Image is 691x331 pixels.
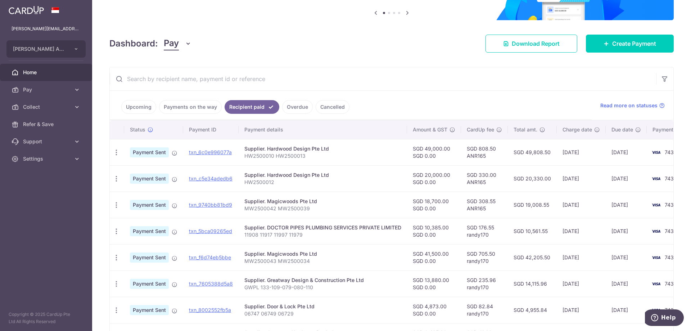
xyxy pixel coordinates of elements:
a: Payments on the way [159,100,222,114]
td: [DATE] [606,165,647,192]
a: Cancelled [316,100,349,114]
span: 7432 [665,281,677,287]
td: SGD 18,700.00 SGD 0.00 [407,192,461,218]
span: CardUp fee [467,126,494,133]
span: Charge date [563,126,592,133]
td: [DATE] [606,218,647,244]
div: Supplier. Magicwoods Pte Ltd [244,198,401,205]
span: Pay [164,37,179,50]
td: SGD 176.55 randy170 [461,218,508,244]
span: Payment Sent [130,252,169,263]
td: SGD 308.55 ANR165 [461,192,508,218]
span: Pay [23,86,71,93]
img: Bank Card [649,279,663,288]
span: 7432 [665,254,677,260]
img: CardUp [9,6,44,14]
span: Payment Sent [130,305,169,315]
p: GWPL 133-109-079-080-110 [244,284,401,291]
a: txn_5bca09265ed [189,228,232,234]
span: 7432 [665,149,677,155]
td: SGD 41,500.00 SGD 0.00 [407,244,461,270]
a: txn_6c0e996077a [189,149,232,155]
button: Pay [164,37,191,50]
td: [DATE] [557,297,606,323]
td: SGD 4,873.00 SGD 0.00 [407,297,461,323]
img: Bank Card [649,201,663,209]
a: txn_c5e34adedb6 [189,175,232,182]
span: Payment Sent [130,226,169,236]
span: Payment Sent [130,279,169,289]
td: [DATE] [557,218,606,244]
span: 7432 [665,175,677,182]
span: Read more on statuses [600,102,658,109]
p: MW2500043 MW2500034 [244,258,401,265]
h4: Dashboard: [109,37,158,50]
div: Supplier. Door & Lock Pte Ltd [244,303,401,310]
span: Amount & GST [413,126,447,133]
p: [PERSON_NAME][EMAIL_ADDRESS][DOMAIN_NAME] [12,25,81,32]
p: HW2500010 HW2500013 [244,152,401,160]
td: SGD 705.50 randy170 [461,244,508,270]
span: 7432 [665,202,677,208]
span: Settings [23,155,71,162]
a: Create Payment [586,35,674,53]
td: [DATE] [557,139,606,165]
img: Bank Card [649,148,663,157]
div: Supplier. Hardwood Design Pte Ltd [244,145,401,152]
td: SGD 14,115.96 [508,270,557,297]
a: Download Report [485,35,577,53]
span: Total amt. [514,126,537,133]
div: Supplier. Greatway Design & Construction Pte Ltd [244,277,401,284]
td: SGD 10,561.55 [508,218,557,244]
span: Download Report [512,39,560,48]
td: SGD 13,880.00 SGD 0.00 [407,270,461,297]
span: Collect [23,103,71,111]
div: Supplier. Magicwoods Pte Ltd [244,250,401,258]
span: [PERSON_NAME] AND ARCHE PTE. LTD. [13,45,66,53]
td: SGD 4,955.84 [508,297,557,323]
div: Supplier. Hardwood Design Pte Ltd [244,171,401,179]
a: Upcoming [121,100,156,114]
a: Overdue [282,100,313,114]
span: Support [23,138,71,145]
td: SGD 82.84 randy170 [461,297,508,323]
td: SGD 330.00 ANR165 [461,165,508,192]
a: txn_f6d74eb5bbe [189,254,231,260]
a: txn_9740bb81bd9 [189,202,232,208]
a: Read more on statuses [600,102,665,109]
td: SGD 49,000.00 SGD 0.00 [407,139,461,165]
span: 7432 [665,307,677,313]
input: Search by recipient name, payment id or reference [110,67,656,90]
iframe: Opens a widget where you can find more information [645,309,684,327]
td: [DATE] [606,297,647,323]
td: [DATE] [557,165,606,192]
span: Status [130,126,145,133]
span: Create Payment [612,39,656,48]
a: txn_8002552fb5a [189,307,231,313]
td: SGD 49,808.50 [508,139,557,165]
img: Bank Card [649,306,663,314]
td: SGD 808.50 ANR165 [461,139,508,165]
p: HW2500012 [244,179,401,186]
span: Payment Sent [130,200,169,210]
td: [DATE] [557,244,606,270]
span: Refer & Save [23,121,71,128]
th: Payment details [239,120,407,139]
th: Payment ID [183,120,239,139]
td: [DATE] [606,192,647,218]
td: SGD 42,205.50 [508,244,557,270]
td: [DATE] [606,270,647,297]
td: [DATE] [606,139,647,165]
a: Recipient paid [225,100,279,114]
a: txn_7605388d5a8 [189,281,233,287]
td: [DATE] [557,270,606,297]
td: SGD 235.96 randy170 [461,270,508,297]
p: 06747 06749 06729 [244,310,401,317]
td: SGD 19,008.55 [508,192,557,218]
p: MW2500042 MW2500039 [244,205,401,212]
span: Home [23,69,71,76]
td: [DATE] [557,192,606,218]
td: [DATE] [606,244,647,270]
td: SGD 20,000.00 SGD 0.00 [407,165,461,192]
